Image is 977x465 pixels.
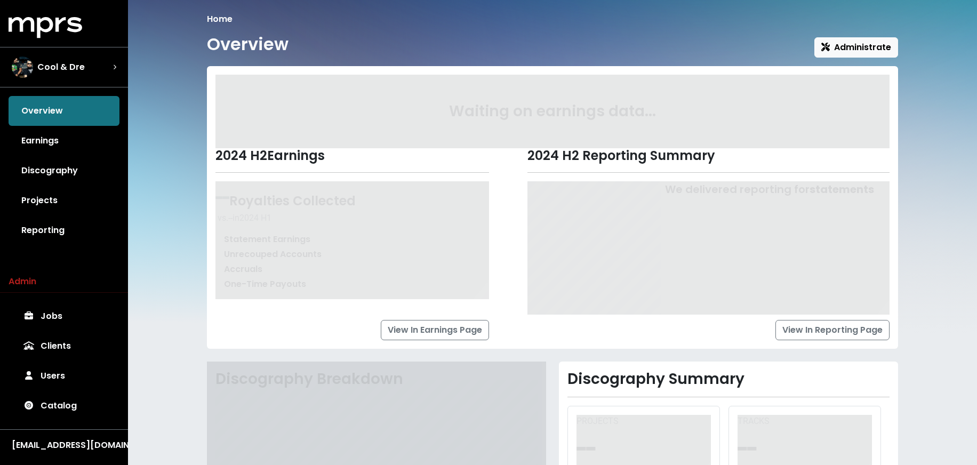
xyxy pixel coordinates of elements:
div: 2024 H2 Earnings [215,148,489,164]
nav: breadcrumb [207,13,898,26]
a: Earnings [9,126,119,156]
a: Discography [9,156,119,186]
button: Administrate [814,37,898,58]
a: Clients [9,331,119,361]
a: Reporting [9,215,119,245]
li: Home [207,13,233,26]
div: 2024 H2 Reporting Summary [527,148,890,164]
h1: Overview [207,34,289,54]
button: [EMAIL_ADDRESS][DOMAIN_NAME] [9,438,119,452]
h2: Discography Summary [567,370,890,388]
img: The selected account / producer [12,57,33,78]
div: [EMAIL_ADDRESS][DOMAIN_NAME] [12,439,116,452]
a: mprs logo [9,21,82,33]
a: Catalog [9,391,119,421]
a: Users [9,361,119,391]
a: View In Earnings Page [381,320,489,340]
a: View In Reporting Page [775,320,890,340]
a: Projects [9,186,119,215]
span: Cool & Dre [37,61,85,74]
a: Jobs [9,301,119,331]
span: Administrate [821,41,891,53]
